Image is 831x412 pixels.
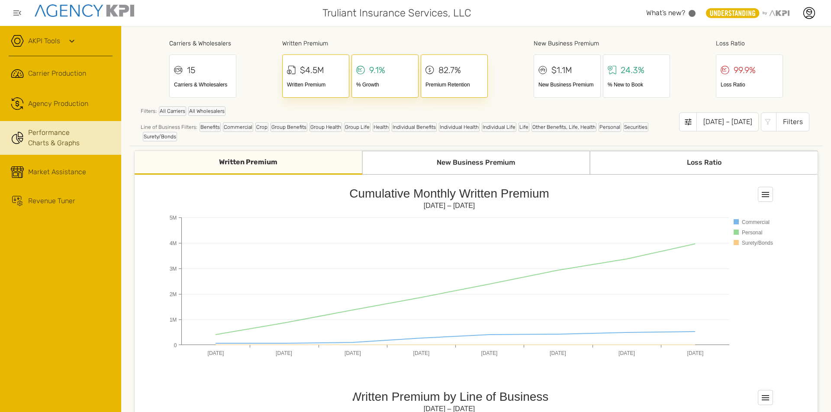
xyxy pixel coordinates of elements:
[350,390,549,403] text: Written Premium by Line of Business
[170,240,177,246] text: 4M
[425,81,483,89] div: Premium Retention
[200,122,221,132] div: Benefits
[170,291,177,297] text: 2M
[141,122,679,141] div: Line of Business Filters:
[413,350,430,356] text: [DATE]
[271,122,307,132] div: Group Benefits
[369,64,385,77] div: 9.1%
[322,5,471,21] span: Truliant Insurance Services, LLC
[143,132,177,141] div: Surety/Bonds
[362,151,590,175] div: New Business Premium
[439,122,480,132] div: Individual Health
[734,64,756,77] div: 99.9%
[623,122,648,132] div: Securities
[187,64,195,77] div: 15
[300,64,324,77] div: $4.5M
[696,112,759,131] div: [DATE] – [DATE]
[159,106,186,116] div: All Carriers
[481,350,498,356] text: [DATE]
[170,317,177,323] text: 1M
[590,151,818,175] div: Loss Ratio
[28,99,88,109] span: Agency Production
[482,122,516,132] div: Individual Life
[223,122,253,132] div: Commercial
[716,39,783,48] div: Loss Ratio
[28,167,86,177] div: Market Assistance
[776,112,809,131] div: Filters
[761,112,809,131] button: Filters
[141,106,679,120] div: Filters:
[28,36,60,46] a: AKPI Tools
[255,122,268,132] div: Crop
[551,64,572,77] div: $1.1M
[208,350,224,356] text: [DATE]
[135,151,362,175] div: Written Premium
[599,122,621,132] div: Personal
[170,215,177,221] text: 5M
[742,219,770,225] text: Commercial
[345,350,361,356] text: [DATE]
[35,4,134,17] img: agencykpi-logo-550x69-2d9e3fa8.png
[344,122,370,132] div: Group Life
[679,112,759,131] button: [DATE] – [DATE]
[349,187,549,200] text: Cumulative Monthly Written Premium
[742,230,762,236] text: Personal
[534,39,670,48] div: New Business Premium
[174,81,232,89] div: Carriers & Wholesalers
[608,81,665,89] div: % New to Book
[282,39,488,48] div: Written Premium
[531,122,596,132] div: Other Benefits, Life, Health
[170,266,177,272] text: 3M
[519,122,529,132] div: Life
[276,350,292,356] text: [DATE]
[28,68,86,79] span: Carrier Production
[621,64,644,77] div: 24.3%
[687,350,704,356] text: [DATE]
[28,196,75,206] div: Revenue Tuner
[438,64,461,77] div: 82.7%
[646,9,685,17] span: What’s new?
[287,81,345,89] div: Written Premium
[169,39,236,48] div: Carriers & Wholesalers
[373,122,390,132] div: Health
[174,342,177,348] text: 0
[538,81,596,89] div: New Business Premium
[618,350,635,356] text: [DATE]
[309,122,342,132] div: Group Health
[356,81,414,89] div: % Growth
[424,202,475,209] text: [DATE] – [DATE]
[392,122,437,132] div: Individual Benefits
[188,106,225,116] div: All Wholesalers
[721,81,778,89] div: Loss Ratio
[550,350,566,356] text: [DATE]
[742,240,773,246] text: Surety/Bonds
